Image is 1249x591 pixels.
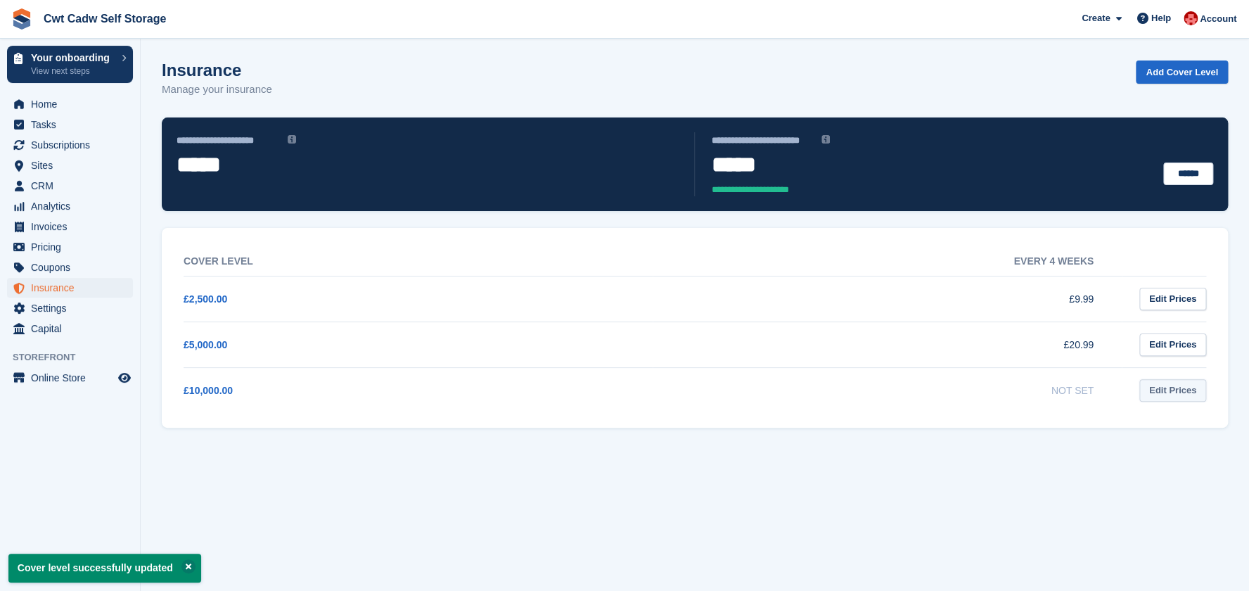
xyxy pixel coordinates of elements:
td: £20.99 [653,322,1122,367]
p: Cover level successfully updated [8,554,201,583]
a: menu [7,94,133,114]
a: Add Cover Level [1136,61,1228,84]
p: View next steps [31,65,115,77]
span: Pricing [31,237,115,257]
a: Cwt Cadw Self Storage [38,7,172,30]
span: Coupons [31,258,115,277]
a: £5,000.00 [184,339,227,350]
img: stora-icon-8386f47178a22dfd0bd8f6a31ec36ba5ce8667c1dd55bd0f319d3a0aa187defe.svg [11,8,32,30]
span: Sites [31,155,115,175]
span: Create [1082,11,1110,25]
a: £2,500.00 [184,293,227,305]
td: Not Set [653,367,1122,413]
a: menu [7,115,133,134]
span: Help [1151,11,1171,25]
p: Manage your insurance [162,82,272,98]
a: Your onboarding View next steps [7,46,133,83]
a: menu [7,135,133,155]
span: Insurance [31,278,115,298]
img: Rhian Davies [1184,11,1198,25]
span: Capital [31,319,115,338]
a: menu [7,319,133,338]
a: £10,000.00 [184,385,233,396]
a: menu [7,278,133,298]
span: Tasks [31,115,115,134]
a: menu [7,217,133,236]
img: icon-info-grey-7440780725fd019a000dd9b08b2336e03edf1995a4989e88bcd33f0948082b44.svg [821,135,830,144]
td: £9.99 [653,276,1122,322]
a: Preview store [116,369,133,386]
a: menu [7,237,133,257]
a: menu [7,196,133,216]
span: Account [1200,12,1236,26]
th: Every 4 weeks [653,247,1122,277]
a: Edit Prices [1139,333,1206,357]
th: Cover Level [184,247,653,277]
a: menu [7,298,133,318]
span: Analytics [31,196,115,216]
span: Home [31,94,115,114]
a: menu [7,155,133,175]
span: CRM [31,176,115,196]
span: Storefront [13,350,140,364]
span: Subscriptions [31,135,115,155]
p: Your onboarding [31,53,115,63]
span: Settings [31,298,115,318]
span: Invoices [31,217,115,236]
span: Online Store [31,368,115,388]
a: menu [7,258,133,277]
h1: Insurance [162,61,272,80]
a: Edit Prices [1139,379,1206,402]
a: menu [7,368,133,388]
a: menu [7,176,133,196]
a: Edit Prices [1139,288,1206,311]
img: icon-info-grey-7440780725fd019a000dd9b08b2336e03edf1995a4989e88bcd33f0948082b44.svg [288,135,296,144]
